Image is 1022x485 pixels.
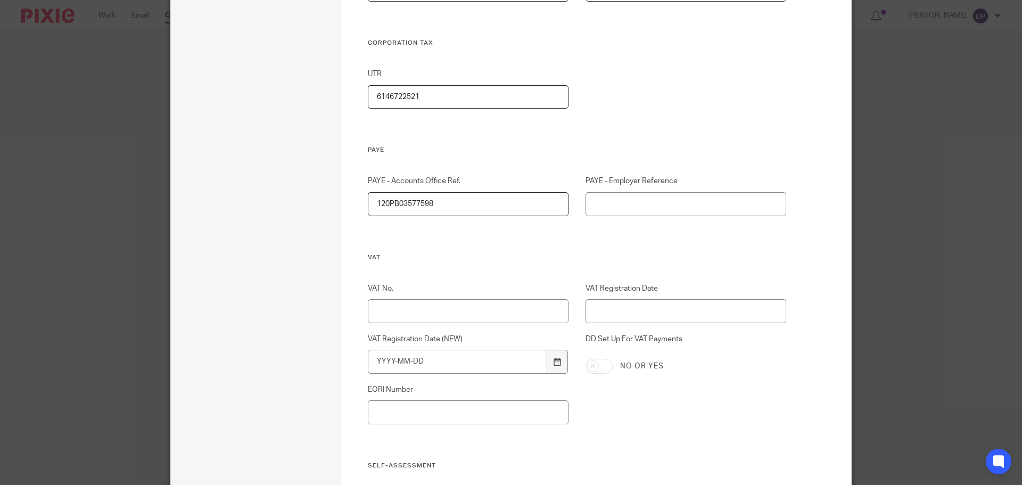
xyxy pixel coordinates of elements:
[368,384,569,395] label: EORI Number
[620,361,664,372] label: No or yes
[368,462,787,470] h3: Self-assessment
[368,253,787,262] h3: VAT
[586,334,787,351] label: DD Set Up For VAT Payments
[368,176,569,186] label: PAYE - Accounts Office Ref.
[368,283,569,294] label: VAT No.
[368,39,787,47] h3: Corporation tax
[368,350,548,374] input: YYYY-MM-DD
[368,69,569,79] label: UTR
[368,146,787,154] h3: PAYE
[586,176,787,186] label: PAYE - Employer Reference
[586,283,787,294] label: VAT Registration Date
[368,334,569,344] label: VAT Registration Date (NEW)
